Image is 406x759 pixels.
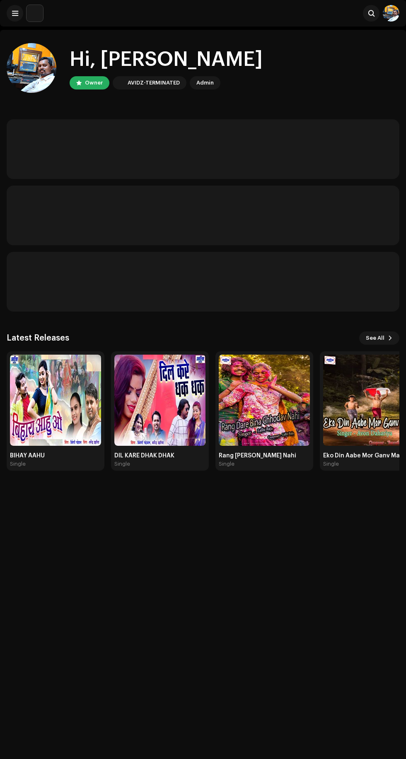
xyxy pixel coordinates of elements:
div: Single [10,461,26,467]
img: 0460ad82-daa6-4d74-a8f4-269d386e4c73 [7,43,56,93]
div: Single [323,461,339,467]
h3: Latest Releases [7,331,69,345]
img: 533d1969-64f1-49c4-8d9e-ee91cc5bc725 [114,355,205,446]
button: See All [359,331,399,345]
div: Hi, [PERSON_NAME] [70,46,263,73]
img: 0e29524d-9f9b-400b-bf2b-47276ea3b98a [10,355,101,446]
div: AVIDZ-TERMINATED [128,78,180,88]
img: fb962bba-23bc-4d3c-9049-054d913910bb [219,355,310,446]
div: Single [219,461,234,467]
div: Owner [85,78,103,88]
img: 10d72f0b-d06a-424f-aeaa-9c9f537e57b6 [114,78,124,88]
img: 10d72f0b-d06a-424f-aeaa-9c9f537e57b6 [27,5,43,22]
div: BIHAY AAHU [10,452,101,459]
img: 0460ad82-daa6-4d74-a8f4-269d386e4c73 [383,5,399,22]
div: DIL KARE DHAK DHAK [114,452,205,459]
span: See All [366,330,384,346]
div: Single [114,461,130,467]
div: Rang [PERSON_NAME] Nahi [219,452,310,459]
div: Admin [196,78,214,88]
